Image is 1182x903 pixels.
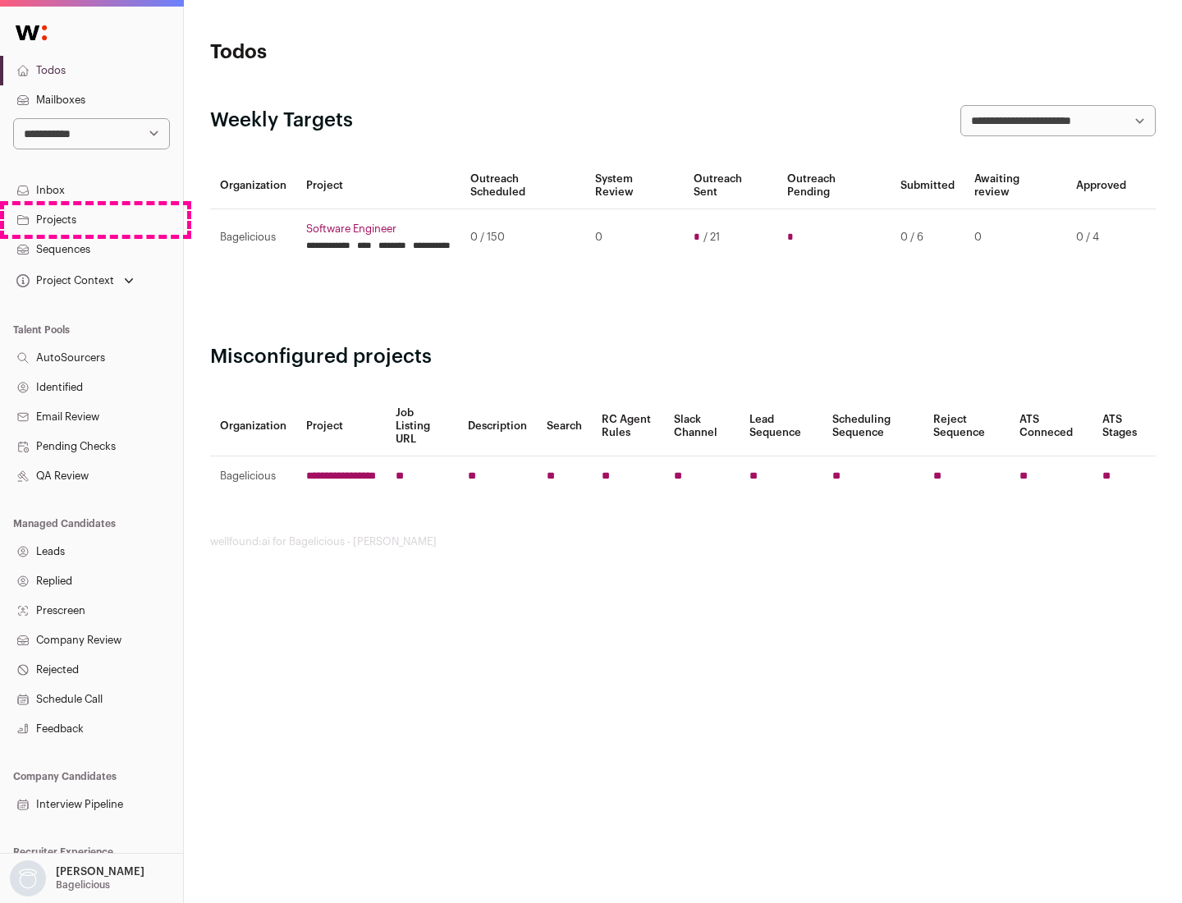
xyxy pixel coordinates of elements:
[460,209,585,266] td: 0 / 150
[210,209,296,266] td: Bagelicious
[964,209,1066,266] td: 0
[964,163,1066,209] th: Awaiting review
[56,865,144,878] p: [PERSON_NAME]
[585,163,683,209] th: System Review
[923,396,1010,456] th: Reject Sequence
[1093,396,1156,456] th: ATS Stages
[386,396,458,456] th: Job Listing URL
[1066,163,1136,209] th: Approved
[1066,209,1136,266] td: 0 / 4
[13,274,114,287] div: Project Context
[684,163,778,209] th: Outreach Sent
[891,163,964,209] th: Submitted
[56,878,110,892] p: Bagelicious
[740,396,822,456] th: Lead Sequence
[7,16,56,49] img: Wellfound
[296,396,386,456] th: Project
[296,163,460,209] th: Project
[210,163,296,209] th: Organization
[891,209,964,266] td: 0 / 6
[1010,396,1092,456] th: ATS Conneced
[306,222,451,236] a: Software Engineer
[777,163,890,209] th: Outreach Pending
[537,396,592,456] th: Search
[210,39,525,66] h1: Todos
[592,396,663,456] th: RC Agent Rules
[210,396,296,456] th: Organization
[210,108,353,134] h2: Weekly Targets
[703,231,720,244] span: / 21
[210,456,296,497] td: Bagelicious
[822,396,923,456] th: Scheduling Sequence
[664,396,740,456] th: Slack Channel
[460,163,585,209] th: Outreach Scheduled
[458,396,537,456] th: Description
[7,860,148,896] button: Open dropdown
[13,269,137,292] button: Open dropdown
[585,209,683,266] td: 0
[210,535,1156,548] footer: wellfound:ai for Bagelicious - [PERSON_NAME]
[210,344,1156,370] h2: Misconfigured projects
[10,860,46,896] img: nopic.png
